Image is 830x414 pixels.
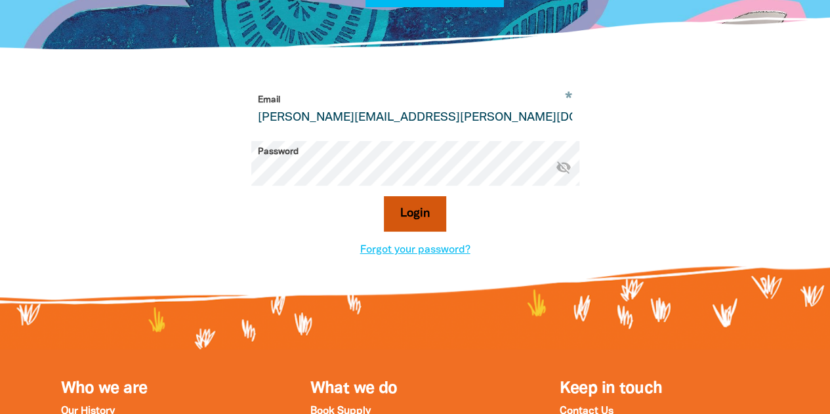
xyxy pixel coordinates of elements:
a: What we do [310,381,397,396]
i: Hide password [556,159,571,175]
span: Keep in touch [559,381,662,396]
button: Login [384,196,446,232]
button: visibility_off [556,159,571,176]
a: Who we are [61,381,148,396]
a: Forgot your password? [360,245,470,255]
